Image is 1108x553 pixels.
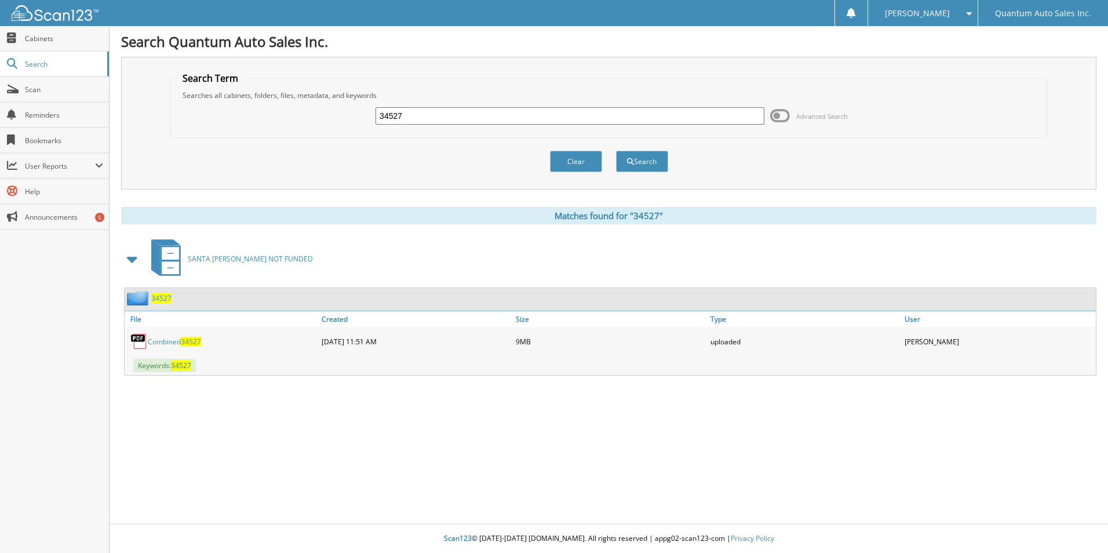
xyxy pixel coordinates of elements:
[12,5,99,21] img: scan123-logo-white.svg
[127,291,151,305] img: folder2.png
[177,90,1041,100] div: Searches all cabinets, folders, files, metadata, and keywords
[513,311,707,327] a: Size
[121,207,1096,224] div: Matches found for "34527"
[708,330,902,353] div: uploaded
[708,311,902,327] a: Type
[25,161,95,171] span: User Reports
[885,10,950,17] span: [PERSON_NAME]
[902,330,1096,353] div: [PERSON_NAME]
[144,236,313,282] a: SANTA [PERSON_NAME] NOT FUNDED
[130,333,148,350] img: PDF.png
[444,533,472,543] span: Scan123
[902,311,1096,327] a: User
[25,34,103,43] span: Cabinets
[151,293,172,303] a: 34527
[731,533,774,543] a: Privacy Policy
[25,85,103,94] span: Scan
[1050,497,1108,553] iframe: Chat Widget
[95,213,104,222] div: 5
[188,254,313,264] span: SANTA [PERSON_NAME] NOT FUNDED
[616,151,668,172] button: Search
[171,361,191,370] span: 34527
[110,525,1108,553] div: © [DATE]-[DATE] [DOMAIN_NAME]. All rights reserved | appg02-scan123-com |
[513,330,707,353] div: 9MB
[25,110,103,120] span: Reminders
[181,337,201,347] span: 34527
[25,59,101,69] span: Search
[148,337,201,347] a: Combined34527
[319,311,513,327] a: Created
[177,72,244,85] legend: Search Term
[550,151,602,172] button: Clear
[121,32,1096,51] h1: Search Quantum Auto Sales Inc.
[25,212,103,222] span: Announcements
[25,136,103,145] span: Bookmarks
[25,187,103,197] span: Help
[995,10,1091,17] span: Quantum Auto Sales Inc.
[319,330,513,353] div: [DATE] 11:51 AM
[796,112,848,121] span: Advanced Search
[125,311,319,327] a: File
[133,359,196,372] span: Keywords:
